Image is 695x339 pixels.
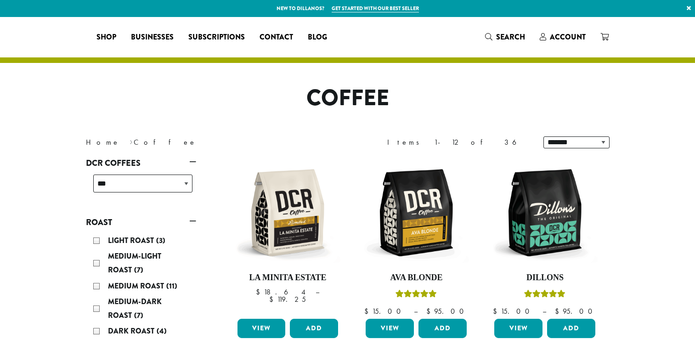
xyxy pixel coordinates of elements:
span: $ [426,306,434,316]
span: Account [550,32,586,42]
a: Home [86,137,120,147]
bdi: 15.00 [364,306,405,316]
span: › [130,134,133,148]
h4: Dillons [492,273,598,283]
span: Blog [308,32,327,43]
span: – [316,287,319,297]
span: $ [256,287,264,297]
span: Shop [96,32,116,43]
span: Businesses [131,32,174,43]
h1: Coffee [79,85,616,112]
div: Items 1-12 of 36 [387,137,530,148]
a: Roast [86,215,196,230]
bdi: 95.00 [555,306,597,316]
span: Light Roast [108,235,156,246]
span: Subscriptions [188,32,245,43]
div: DCR Coffees [86,171,196,203]
span: (7) [134,265,143,275]
button: Add [290,319,338,338]
bdi: 18.64 [256,287,307,297]
a: DCR Coffees [86,155,196,171]
span: (11) [166,281,177,291]
a: La Minita Estate [235,160,341,315]
a: Get started with our best seller [332,5,419,12]
span: $ [493,306,501,316]
a: DillonsRated 5.00 out of 5 [492,160,598,315]
a: Ava BlondeRated 5.00 out of 5 [363,160,469,315]
button: Add [418,319,467,338]
a: View [366,319,414,338]
a: Search [478,29,532,45]
button: Add [547,319,595,338]
a: View [494,319,542,338]
a: Shop [89,30,124,45]
nav: Breadcrumb [86,137,334,148]
span: – [542,306,546,316]
span: (7) [134,310,143,321]
h4: Ava Blonde [363,273,469,283]
span: Search [496,32,525,42]
a: View [237,319,286,338]
span: Contact [260,32,293,43]
span: Dark Roast [108,326,157,336]
span: (3) [156,235,165,246]
span: $ [269,294,277,304]
div: Rated 5.00 out of 5 [396,288,437,302]
span: (4) [157,326,167,336]
span: Medium Roast [108,281,166,291]
img: DCR-12oz-Dillons-Stock-scaled.png [492,160,598,266]
img: DCR-12oz-La-Minita-Estate-Stock-scaled.png [235,160,340,266]
bdi: 119.25 [269,294,306,304]
span: $ [555,306,563,316]
bdi: 15.00 [493,306,534,316]
bdi: 95.00 [426,306,468,316]
img: DCR-12oz-Ava-Blonde-Stock-scaled.png [363,160,469,266]
div: Rated 5.00 out of 5 [524,288,565,302]
span: Medium-Light Roast [108,251,161,275]
span: – [414,306,418,316]
span: Medium-Dark Roast [108,296,162,321]
h4: La Minita Estate [235,273,341,283]
span: $ [364,306,372,316]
